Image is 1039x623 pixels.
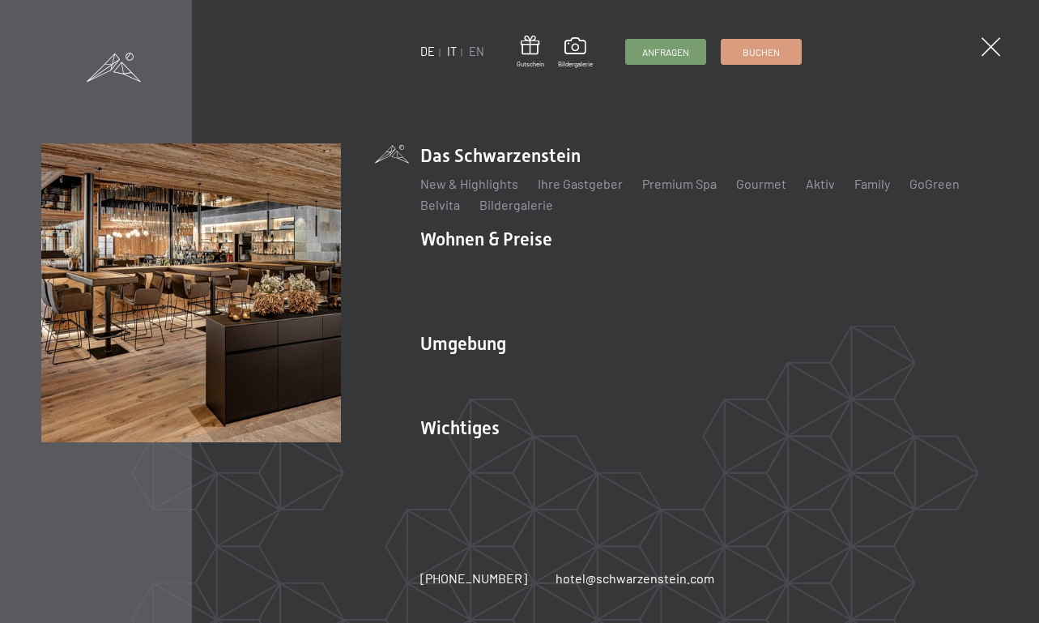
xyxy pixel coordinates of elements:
a: EN [469,45,484,58]
a: hotel@schwarzenstein.com [556,570,714,587]
span: [PHONE_NUMBER] [420,570,527,586]
a: Anfragen [626,40,705,64]
span: Gutschein [517,60,544,69]
a: Aktiv [806,176,835,191]
a: Bildergalerie [558,37,593,68]
a: Bildergalerie [479,197,553,212]
a: Premium Spa [642,176,717,191]
span: Buchen [743,45,780,59]
a: New & Highlights [420,176,518,191]
a: Gourmet [736,176,786,191]
a: Gutschein [517,36,544,69]
a: Ihre Gastgeber [538,176,623,191]
span: Bildergalerie [558,60,593,69]
a: IT [447,45,457,58]
a: DE [420,45,435,58]
a: Buchen [722,40,801,64]
a: [PHONE_NUMBER] [420,570,527,587]
a: Family [854,176,890,191]
a: Belvita [420,197,460,212]
a: GoGreen [909,176,960,191]
span: Anfragen [642,45,689,59]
